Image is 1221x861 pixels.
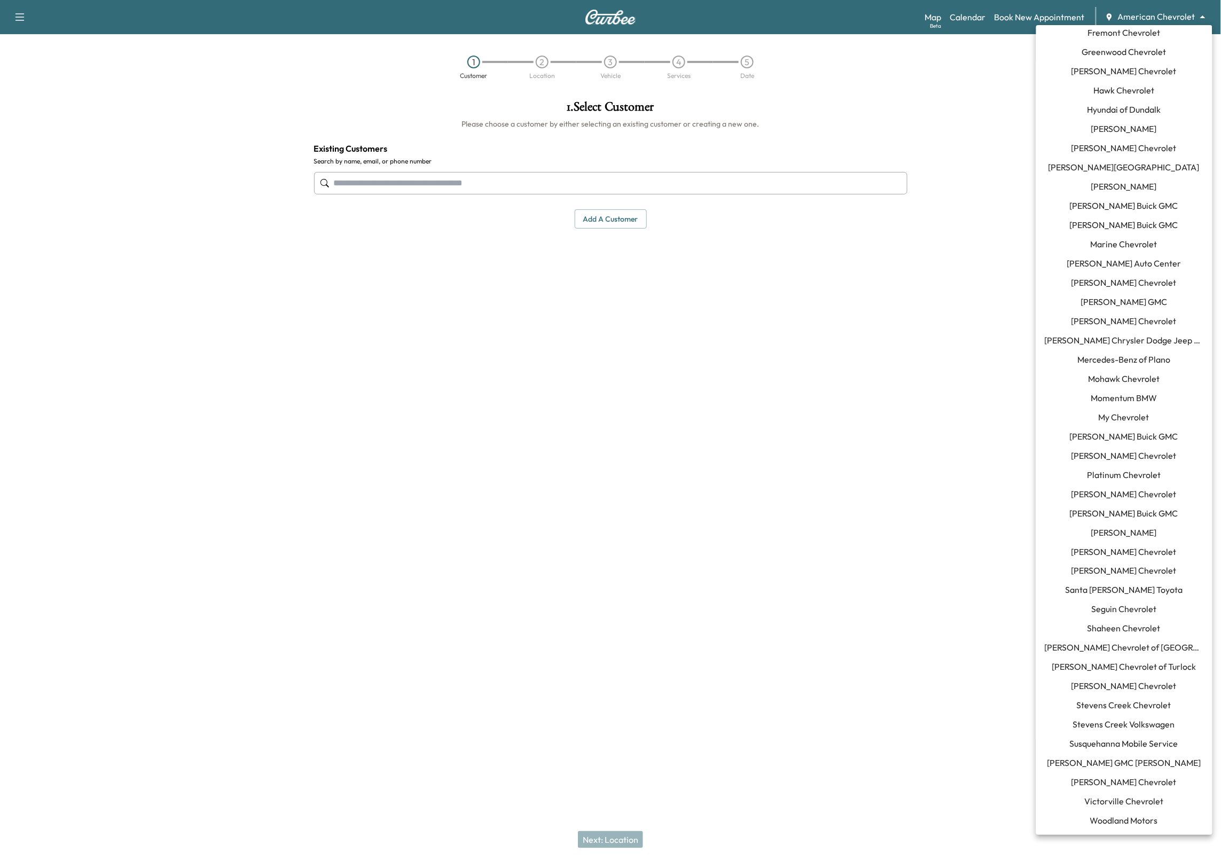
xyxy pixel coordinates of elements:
[1092,122,1157,135] span: [PERSON_NAME]
[1077,699,1172,712] span: Stevens Creek Chevrolet
[1047,757,1201,770] span: [PERSON_NAME] GMC [PERSON_NAME]
[1092,180,1157,193] span: [PERSON_NAME]
[1072,488,1177,500] span: [PERSON_NAME] Chevrolet
[1088,26,1161,39] span: Fremont Chevrolet
[1078,353,1171,366] span: Mercedes-Benz of Plano
[1087,103,1161,116] span: Hyundai of Dundalk
[1091,238,1158,251] span: Marine Chevrolet
[1099,411,1150,424] span: My Chevrolet
[1072,565,1177,577] span: [PERSON_NAME] Chevrolet
[1049,161,1200,174] span: [PERSON_NAME][GEOGRAPHIC_DATA]
[1088,622,1161,635] span: Shaheen Chevrolet
[1067,257,1181,270] span: [PERSON_NAME] Auto Center
[1072,776,1177,789] span: [PERSON_NAME] Chevrolet
[1072,545,1177,558] span: [PERSON_NAME] Chevrolet
[1072,142,1177,154] span: [PERSON_NAME] Chevrolet
[1066,584,1183,597] span: Santa [PERSON_NAME] Toyota
[1070,199,1179,212] span: [PERSON_NAME] Buick GMC
[1094,84,1155,97] span: Hawk Chevrolet
[1087,468,1161,481] span: Platinum Chevrolet
[1052,661,1196,674] span: [PERSON_NAME] Chevrolet of Turlock
[1070,430,1179,443] span: [PERSON_NAME] Buick GMC
[1072,65,1177,77] span: [PERSON_NAME] Chevrolet
[1072,680,1177,693] span: [PERSON_NAME] Chevrolet
[1092,526,1157,539] span: [PERSON_NAME]
[1091,815,1159,827] span: Woodland Motors
[1085,795,1164,808] span: Victorville Chevrolet
[1045,641,1204,654] span: [PERSON_NAME] Chevrolet of [GEOGRAPHIC_DATA]
[1074,718,1176,731] span: Stevens Creek Volkswagen
[1081,295,1168,308] span: [PERSON_NAME] GMC
[1091,392,1157,404] span: Momentum BMW
[1089,372,1160,385] span: Mohawk Chevrolet
[1072,315,1177,327] span: [PERSON_NAME] Chevrolet
[1070,218,1179,231] span: [PERSON_NAME] Buick GMC
[1045,334,1204,347] span: [PERSON_NAME] Chrysler Dodge Jeep RAM of [GEOGRAPHIC_DATA]
[1070,738,1179,750] span: Susquehanna Mobile Service
[1072,449,1177,462] span: [PERSON_NAME] Chevrolet
[1072,276,1177,289] span: [PERSON_NAME] Chevrolet
[1082,45,1167,58] span: Greenwood Chevrolet
[1070,507,1179,520] span: [PERSON_NAME] Buick GMC
[1092,603,1157,616] span: Seguin Chevrolet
